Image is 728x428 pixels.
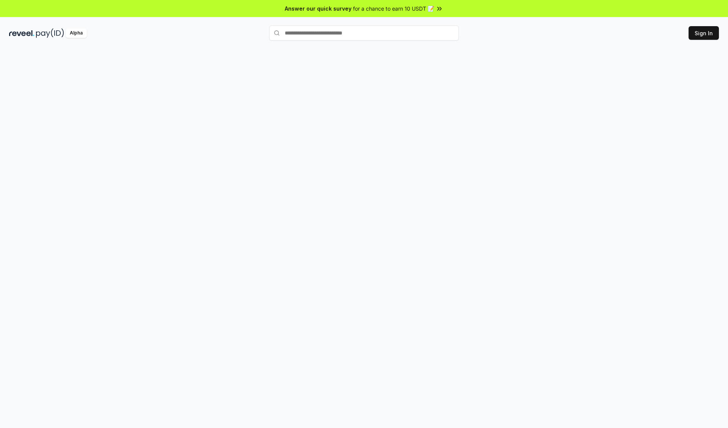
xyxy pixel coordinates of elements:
img: reveel_dark [9,28,35,38]
img: pay_id [36,28,64,38]
div: Alpha [66,28,87,38]
span: Answer our quick survey [285,5,351,13]
button: Sign In [689,26,719,40]
span: for a chance to earn 10 USDT 📝 [353,5,434,13]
